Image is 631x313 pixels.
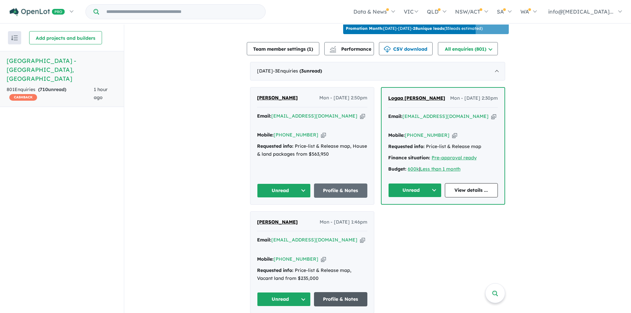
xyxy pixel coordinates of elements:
[445,183,498,197] a: View details ...
[324,42,374,55] button: Performance
[257,267,367,283] div: Price-list & Release map, Vacant land from $235,000
[247,42,319,55] button: Team member settings (1)
[257,94,298,102] a: [PERSON_NAME]
[413,26,444,31] b: 28 unique leads
[38,86,66,92] strong: ( unread)
[309,46,311,52] span: 1
[257,237,271,243] strong: Email:
[274,256,318,262] a: [PHONE_NUMBER]
[274,132,318,138] a: [PHONE_NUMBER]
[330,48,336,53] img: bar-chart.svg
[257,218,298,226] a: [PERSON_NAME]
[388,94,445,102] a: Logaa [PERSON_NAME]
[257,292,311,306] button: Unread
[271,237,357,243] a: [EMAIL_ADDRESS][DOMAIN_NAME]
[257,256,274,262] strong: Mobile:
[314,292,368,306] a: Profile & Notes
[379,42,433,55] button: CSV download
[257,142,367,158] div: Price-list & Release map, House & land packages from $563,950
[388,165,498,173] div: |
[314,183,368,198] a: Profile & Notes
[450,94,498,102] span: Mon - [DATE] 2:30pm
[250,62,505,80] div: [DATE]
[491,113,496,120] button: Copy
[452,132,457,139] button: Copy
[420,166,460,172] a: Less than 1 month
[319,94,367,102] span: Mon - [DATE] 2:50pm
[438,42,498,55] button: All enquiries (801)
[360,113,365,120] button: Copy
[257,113,271,119] strong: Email:
[40,86,48,92] span: 710
[301,68,304,74] span: 3
[94,86,108,100] span: 1 hour ago
[388,113,402,119] strong: Email:
[405,132,449,138] a: [PHONE_NUMBER]
[299,68,322,74] strong: ( unread)
[408,166,419,172] a: 600k
[388,143,498,151] div: Price-list & Release map
[100,5,264,19] input: Try estate name, suburb, builder or developer
[257,95,298,101] span: [PERSON_NAME]
[7,86,94,102] div: 801 Enquir ies
[320,218,367,226] span: Mon - [DATE] 1:46pm
[346,26,483,31] p: [DATE] - [DATE] - ( 35 leads estimated)
[388,166,406,172] strong: Budget:
[257,132,274,138] strong: Mobile:
[257,219,298,225] span: [PERSON_NAME]
[331,46,371,52] span: Performance
[9,94,37,101] span: CASHBACK
[7,56,117,83] h5: [GEOGRAPHIC_DATA] - [GEOGRAPHIC_DATA] , [GEOGRAPHIC_DATA]
[388,183,442,197] button: Unread
[388,95,445,101] span: Logaa [PERSON_NAME]
[29,31,102,44] button: Add projects and builders
[388,143,425,149] strong: Requested info:
[257,143,293,149] strong: Requested info:
[11,35,18,40] img: sort.svg
[388,155,430,161] strong: Finance situation:
[548,8,613,15] span: info@[MEDICAL_DATA]...
[257,183,311,198] button: Unread
[384,46,391,53] img: download icon
[273,68,322,74] span: - 3 Enquir ies
[321,256,326,263] button: Copy
[402,113,489,119] a: [EMAIL_ADDRESS][DOMAIN_NAME]
[360,236,365,243] button: Copy
[257,267,293,273] strong: Requested info:
[346,26,383,31] b: Promotion Month:
[321,131,326,138] button: Copy
[330,46,336,50] img: line-chart.svg
[432,155,477,161] a: Pre-approval ready
[271,113,357,119] a: [EMAIL_ADDRESS][DOMAIN_NAME]
[388,132,405,138] strong: Mobile:
[10,8,65,16] img: Openlot PRO Logo White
